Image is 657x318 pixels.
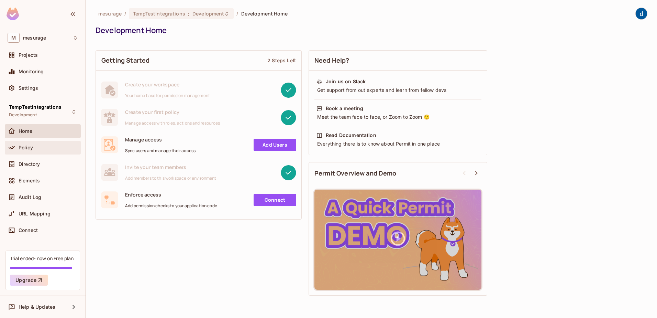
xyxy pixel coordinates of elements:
span: TempTestIntegrations [9,104,62,110]
span: the active workspace [98,10,122,17]
span: Help & Updates [19,304,55,310]
span: Add permission checks to your application code [125,203,217,209]
span: Home [19,128,33,134]
span: Getting Started [101,56,149,65]
div: Get support from out experts and learn from fellow devs [316,87,479,94]
div: 2 Steps Left [267,57,296,64]
span: Invite your team members [125,164,216,170]
span: Connect [19,227,38,233]
div: Trial ended- now on Free plan [10,255,74,262]
span: Development [192,10,224,17]
span: Add members to this workspace or environment [125,176,216,181]
span: Create your workspace [125,81,210,88]
div: Meet the team face to face, or Zoom to Zoom 😉 [316,114,479,120]
span: Development [9,112,37,118]
span: Sync users and manage their access [125,148,196,153]
li: / [124,10,126,17]
div: Read Documentation [326,132,376,139]
img: dev 911gcl [636,8,647,19]
span: : [188,11,190,17]
span: Projects [19,52,38,58]
a: Connect [254,194,296,206]
span: Development Home [241,10,288,17]
button: Upgrade [10,275,48,286]
li: / [236,10,238,17]
div: Development Home [96,25,644,35]
a: Add Users [254,139,296,151]
span: Audit Log [19,194,41,200]
span: Settings [19,85,38,91]
span: Manage access [125,136,196,143]
span: URL Mapping [19,211,51,216]
span: Create your first policy [125,109,220,115]
span: Workspace: mesurage [23,35,46,41]
span: Permit Overview and Demo [314,169,397,178]
span: TempTestIntegrations [133,10,185,17]
span: Policy [19,145,33,150]
span: Elements [19,178,40,183]
span: Need Help? [314,56,349,65]
span: Directory [19,161,40,167]
div: Everything there is to know about Permit in one place [316,140,479,147]
span: M [8,33,20,43]
div: Book a meeting [326,105,363,112]
span: Manage access with roles, actions and resources [125,120,220,126]
img: SReyMgAAAABJRU5ErkJggg== [7,8,19,20]
div: Join us on Slack [326,78,366,85]
span: Your home base for permission management [125,93,210,98]
span: Enforce access [125,191,217,198]
span: Monitoring [19,69,44,74]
